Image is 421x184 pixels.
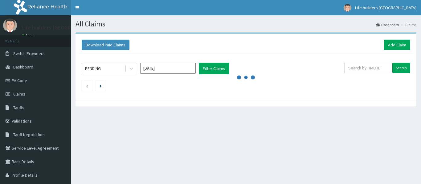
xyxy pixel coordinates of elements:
[3,18,17,32] img: User Image
[392,63,410,73] input: Search
[13,51,45,56] span: Switch Providers
[384,40,410,50] a: Add Claim
[355,5,416,10] span: Life builders [GEOGRAPHIC_DATA]
[140,63,196,74] input: Select Month and Year
[13,64,33,70] span: Dashboard
[22,25,103,30] p: Life builders [GEOGRAPHIC_DATA]
[13,105,24,110] span: Tariffs
[344,63,390,73] input: Search by HMO ID
[13,91,25,97] span: Claims
[376,22,399,27] a: Dashboard
[13,132,45,137] span: Tariff Negotiation
[344,4,351,12] img: User Image
[22,33,36,38] a: Online
[86,83,88,88] a: Previous page
[82,40,129,50] button: Download Paid Claims
[85,65,101,72] div: PENDING
[237,68,255,87] svg: audio-loading
[399,22,416,27] li: Claims
[100,83,102,88] a: Next page
[76,20,416,28] h1: All Claims
[199,63,229,74] button: Filter Claims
